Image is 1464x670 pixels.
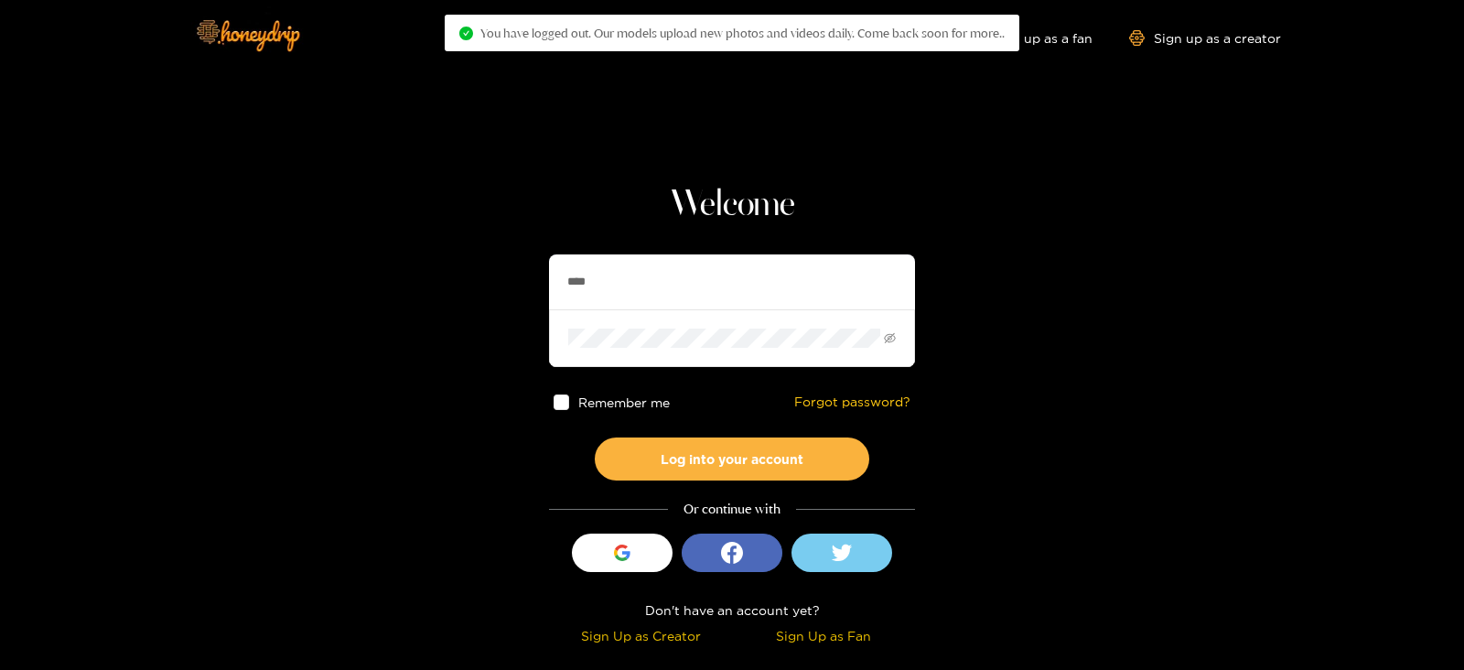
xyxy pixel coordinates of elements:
h1: Welcome [549,183,915,227]
span: Remember me [578,395,670,409]
span: check-circle [459,27,473,40]
span: You have logged out. Our models upload new photos and videos daily. Come back soon for more.. [480,26,1005,40]
span: eye-invisible [884,332,896,344]
div: Or continue with [549,499,915,520]
a: Forgot password? [794,394,910,410]
a: Sign up as a fan [967,30,1093,46]
div: Sign Up as Fan [737,625,910,646]
button: Log into your account [595,438,869,481]
div: Sign Up as Creator [554,625,727,646]
a: Sign up as a creator [1129,30,1281,46]
div: Don't have an account yet? [549,600,915,621]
